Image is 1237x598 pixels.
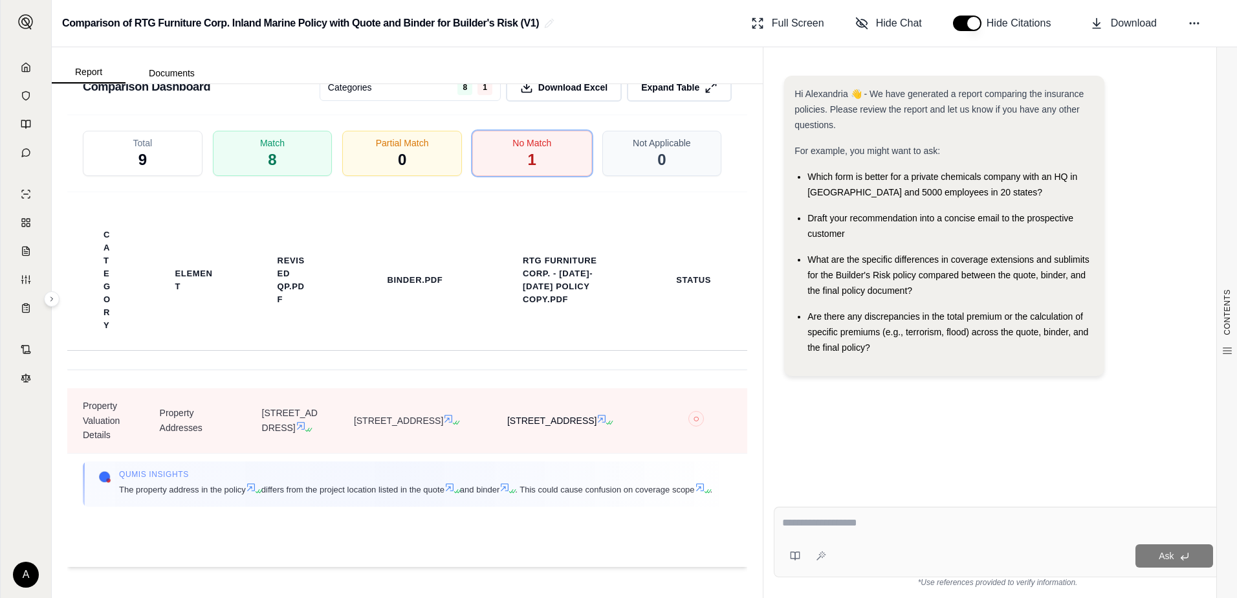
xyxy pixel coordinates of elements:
span: Categories [328,81,372,94]
span: 0 [657,149,666,170]
span: ○ [693,414,699,424]
span: Property Addresses [160,406,231,436]
span: No Match [512,137,551,149]
span: Expand Table [641,81,699,94]
a: Claim Coverage [8,238,43,264]
button: Expand Table [627,73,732,102]
button: Categories81 [320,74,501,101]
span: Are there any discrepancies in the total premium or the calculation of specific premiums (e.g., t... [807,311,1088,353]
span: 8 [268,149,276,170]
th: Binder.pdf [371,266,458,294]
a: Contract Analysis [8,337,43,362]
a: Policy Comparisons [8,210,43,236]
div: *Use references provided to verify information. [774,577,1221,588]
h2: Comparison of RTG Furniture Corp. Inland Marine Policy with Quote and Binder for Builder's Risk (V1) [62,12,539,35]
span: CONTENTS [1222,289,1232,335]
span: Ask [1159,551,1174,561]
span: Download [1111,16,1157,31]
span: Hide Citations [987,16,1059,31]
button: ○ [688,411,704,431]
div: A [13,562,39,588]
span: 9 [138,149,147,170]
span: What are the specific differences in coverage extensions and sublimits for the Builder's Risk pol... [807,254,1089,296]
button: Report [52,61,126,83]
button: Download Excel [506,73,622,102]
img: Qumis [98,471,111,483]
th: Status [661,266,727,294]
span: Match [260,137,285,149]
span: Qumis INSIGHTS [119,469,712,480]
span: 8 [457,80,472,95]
span: 1 [528,149,536,170]
span: Draft your recommendation into a concise email to the prospective customer [807,213,1073,239]
button: Expand sidebar [44,291,60,307]
a: Documents Vault [8,83,43,109]
th: Category [88,221,129,340]
span: Not Applicable [633,137,691,149]
span: Hide Chat [876,16,922,31]
h3: Comparison Dashboard [83,75,210,98]
span: Property Valuation Details [83,399,129,443]
span: [STREET_ADDRESS] [507,414,629,428]
img: Expand sidebar [18,14,34,30]
button: Full Screen [746,10,829,36]
a: Coverage Table [8,295,43,321]
span: Partial Match [376,137,429,149]
span: For example, you might want to ask: [794,146,940,156]
th: Revised QP.pdf [262,247,323,314]
button: Ask [1135,544,1213,568]
span: [STREET_ADDRESS] [262,406,323,436]
button: Documents [126,63,218,83]
a: Single Policy [8,181,43,207]
span: [STREET_ADDRESS] [354,414,476,428]
span: 1 [477,80,492,95]
span: 0 [398,149,406,170]
span: Total [133,137,153,149]
button: Download [1085,10,1162,36]
button: Expand sidebar [13,9,39,35]
a: Prompt Library [8,111,43,137]
button: Hide Chat [850,10,927,36]
th: Element [160,260,231,301]
span: Full Screen [772,16,824,31]
a: Legal Search Engine [8,365,43,391]
a: Custom Report [8,267,43,293]
th: RTG FURNITURE CORP. - [DATE]-[DATE] Policy Copy.pdf [507,247,629,314]
span: Hi Alexandria 👋 - We have generated a report comparing the insurance policies. Please review the ... [794,89,1084,130]
span: Download Excel [538,81,608,94]
span: The property address in the policy differs from the project location listed in the quote and bind... [119,482,712,496]
a: Chat [8,140,43,166]
span: Which form is better for a private chemicals company with an HQ in [GEOGRAPHIC_DATA] and 5000 emp... [807,172,1077,197]
a: Home [8,54,43,80]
